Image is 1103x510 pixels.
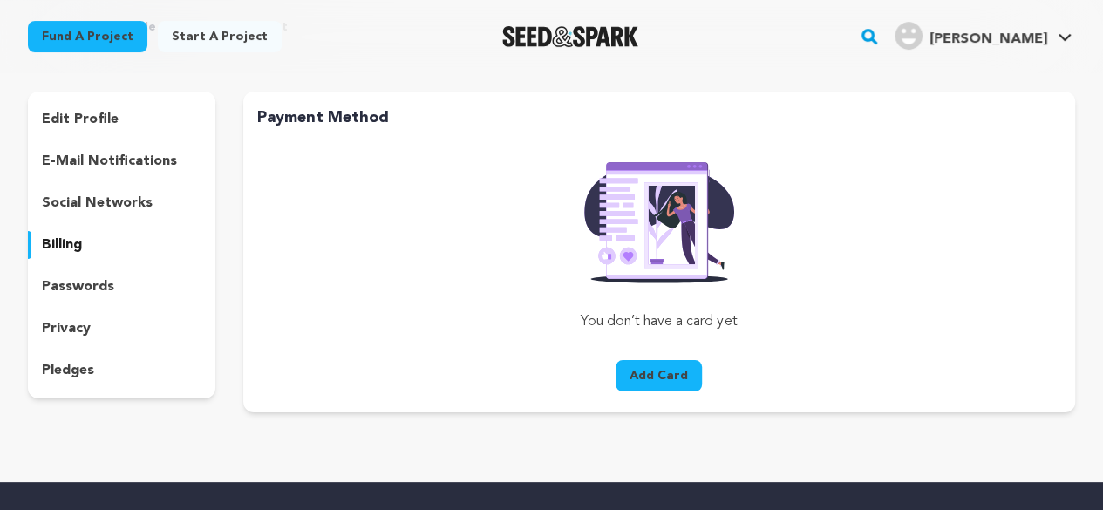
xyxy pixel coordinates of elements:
span: Austin D.'s Profile [891,18,1075,55]
button: pledges [28,357,215,384]
p: pledges [42,360,94,381]
img: Seed&Spark Rafiki Image [570,151,748,283]
p: privacy [42,318,91,339]
p: social networks [42,193,153,214]
p: e-mail notifications [42,151,177,172]
button: passwords [28,273,215,301]
img: user.png [895,22,923,50]
p: You don’t have a card yet [458,311,860,332]
div: Austin D.'s Profile [895,22,1047,50]
h2: Payment Method [257,105,1061,130]
button: Add Card [616,360,702,391]
p: passwords [42,276,114,297]
a: Start a project [158,21,282,52]
a: Fund a project [28,21,147,52]
span: [PERSON_NAME] [929,32,1047,46]
p: billing [42,235,82,255]
button: privacy [28,315,215,343]
a: Austin D.'s Profile [891,18,1075,50]
p: edit profile [42,109,119,130]
button: edit profile [28,105,215,133]
a: Seed&Spark Homepage [502,26,639,47]
button: e-mail notifications [28,147,215,175]
button: social networks [28,189,215,217]
button: billing [28,231,215,259]
img: Seed&Spark Logo Dark Mode [502,26,639,47]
